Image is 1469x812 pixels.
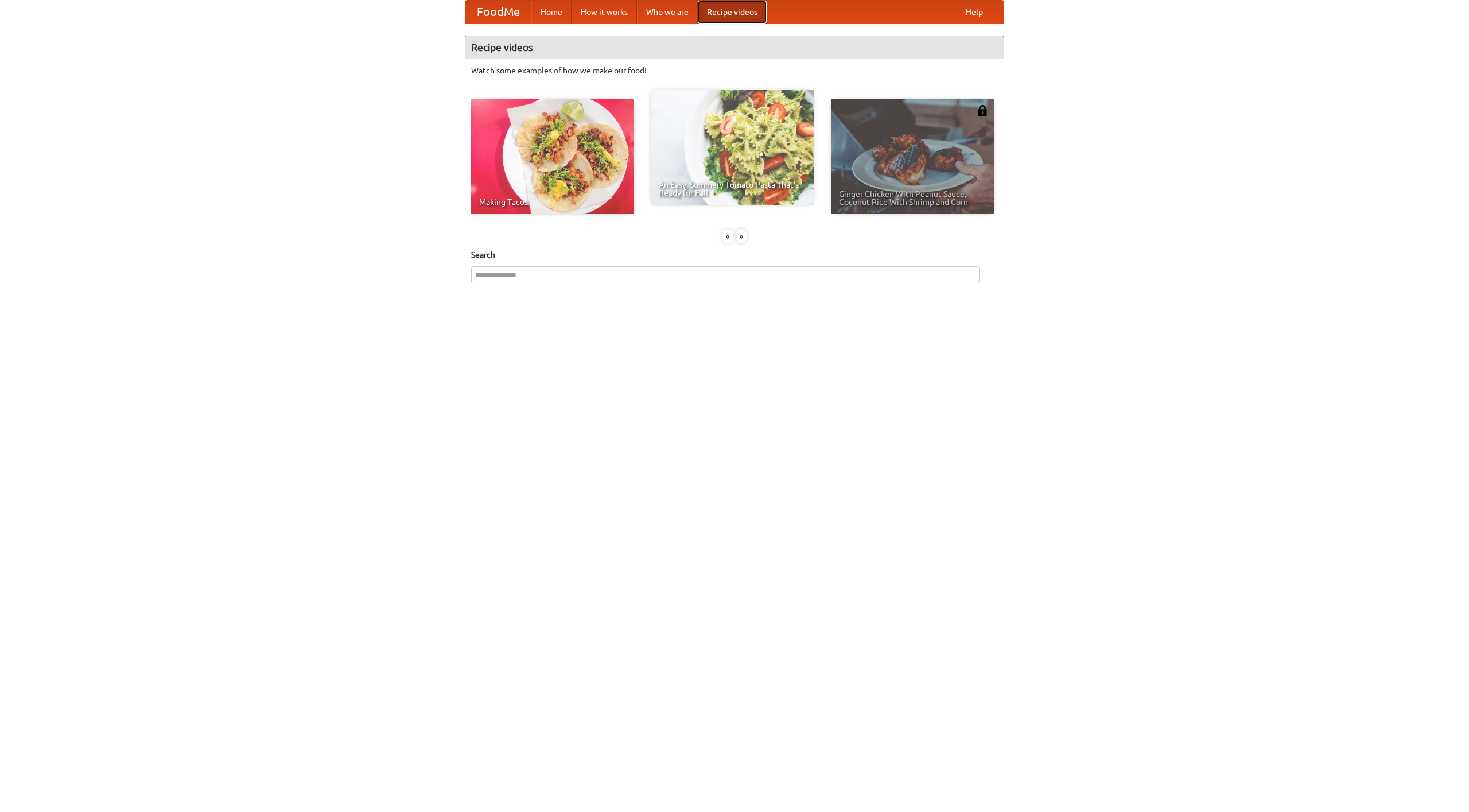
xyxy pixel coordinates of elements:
a: How it works [572,1,637,24]
img: 483408.png [977,105,988,116]
a: Who we are [637,1,698,24]
span: Making Tacos [479,198,626,206]
div: « [722,229,733,243]
span: An Easy, Summery Tomato Pasta That's Ready for Fall [659,181,806,197]
a: FoodMe [465,1,531,24]
a: Making Tacos [471,99,634,214]
div: » [736,229,747,243]
p: Watch some examples of how we make our food! [471,65,998,76]
a: Help [957,1,992,24]
a: Home [531,1,572,24]
h4: Recipe videos [465,36,1004,59]
a: An Easy, Summery Tomato Pasta That's Ready for Fall [651,90,814,205]
a: Recipe videos [698,1,767,24]
h5: Search [471,249,998,261]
